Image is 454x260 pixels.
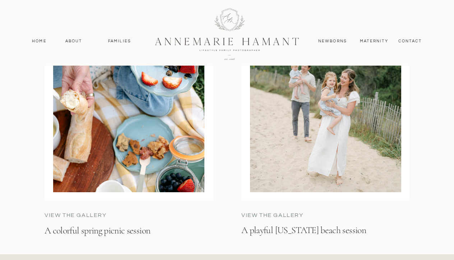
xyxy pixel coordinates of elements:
[241,211,349,219] a: view the gallery
[63,38,84,44] a: About
[315,38,350,44] a: Newborns
[103,38,136,44] a: Families
[45,211,153,219] a: View the gallery
[241,224,404,259] a: A playful [US_STATE] beach session
[394,38,426,44] a: contact
[29,38,50,44] a: Home
[360,38,388,44] a: MAternity
[45,224,204,260] a: A colorful spring picnic session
